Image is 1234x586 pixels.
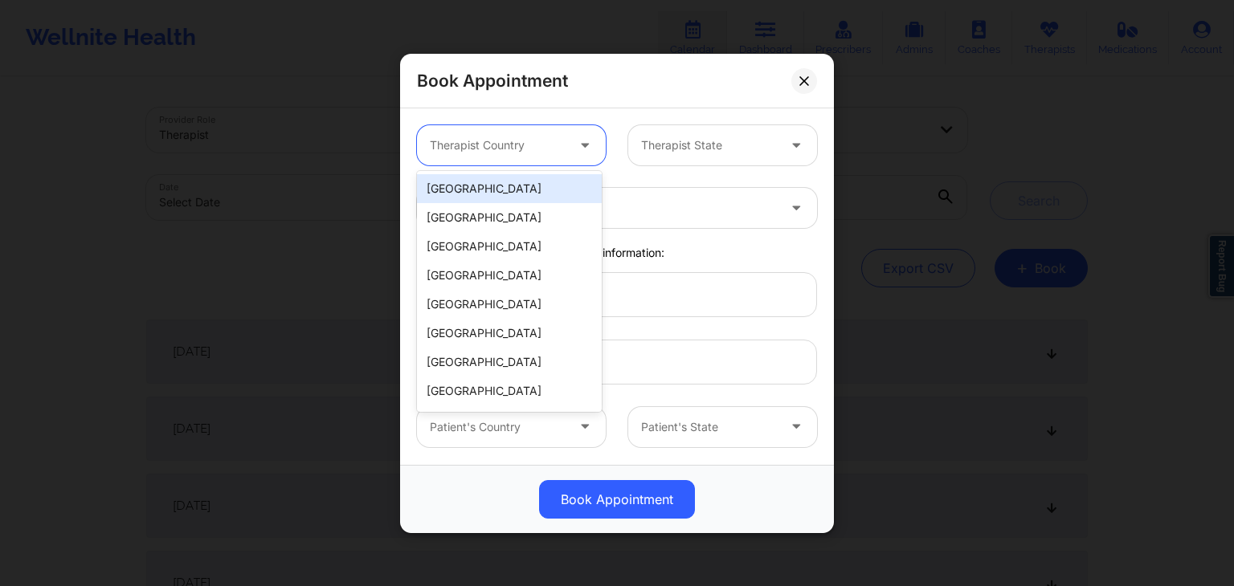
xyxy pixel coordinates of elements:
[417,174,602,203] div: [GEOGRAPHIC_DATA]
[417,70,568,92] h2: Book Appointment
[417,232,602,261] div: [GEOGRAPHIC_DATA]
[417,348,602,376] div: [GEOGRAPHIC_DATA]
[417,203,602,232] div: [GEOGRAPHIC_DATA]
[417,376,602,405] div: [GEOGRAPHIC_DATA]
[539,480,695,519] button: Book Appointment
[417,261,602,290] div: [GEOGRAPHIC_DATA]
[417,319,602,348] div: [GEOGRAPHIC_DATA]
[417,405,602,434] div: [GEOGRAPHIC_DATA]
[417,339,817,384] input: Patient's Email
[417,271,817,316] input: Patient's Name
[417,290,602,319] div: [GEOGRAPHIC_DATA]
[406,245,828,261] div: Client information:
